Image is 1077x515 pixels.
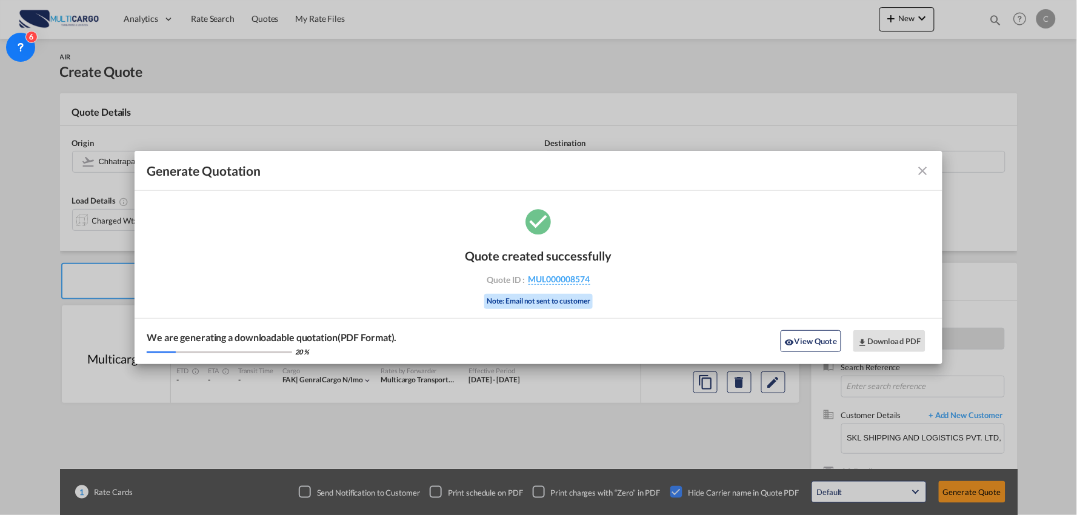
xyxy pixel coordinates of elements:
[468,274,609,285] div: Quote ID :
[853,330,925,352] button: Download PDF
[295,347,309,356] div: 20 %
[916,164,930,178] md-icon: icon-close fg-AAA8AD cursor m-0
[524,206,554,236] md-icon: icon-checkbox-marked-circle
[147,163,261,179] span: Generate Quotation
[785,337,795,347] md-icon: icon-eye
[135,151,942,364] md-dialog: Generate Quotation Quote ...
[858,337,867,347] md-icon: icon-download
[484,294,593,309] div: Note: Email not sent to customer
[465,248,612,263] div: Quote created successfully
[528,274,590,285] span: MUL000008574
[147,331,397,344] div: We are generating a downloadable quotation(PDF Format).
[781,330,841,352] button: icon-eyeView Quote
